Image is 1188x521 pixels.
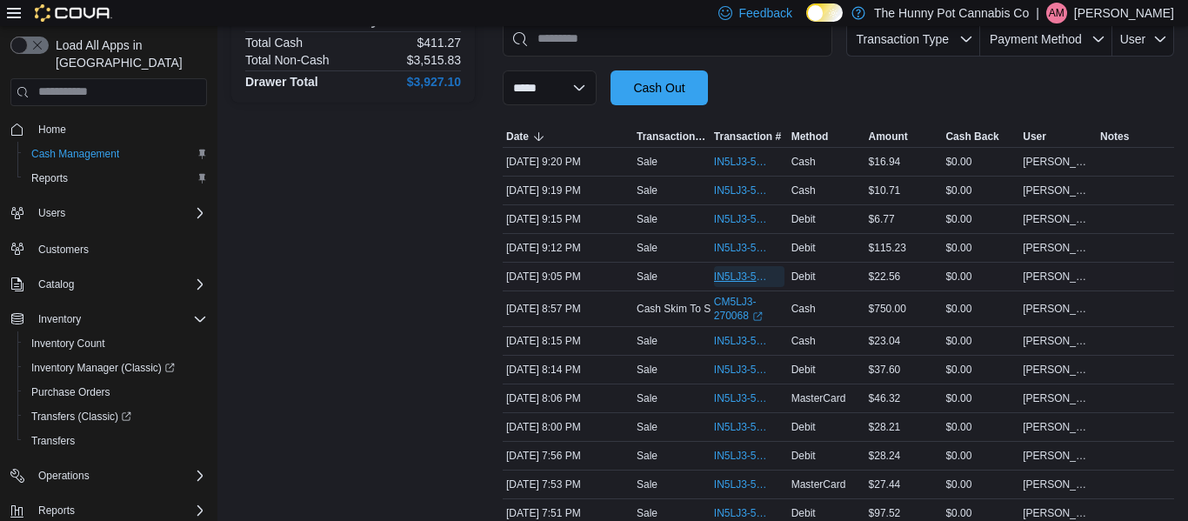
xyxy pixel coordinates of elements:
[869,420,901,434] span: $28.21
[24,168,75,189] a: Reports
[791,363,816,377] span: Debit
[31,239,96,260] a: Customers
[714,388,784,409] button: IN5LJ3-5964616
[714,334,767,348] span: IN5LJ3-5964744
[31,434,75,448] span: Transfers
[637,449,657,463] p: Sale
[407,75,461,89] h4: $3,927.10
[503,22,832,57] input: This is a search bar. As you type, the results lower in the page will automatically filter.
[1023,212,1093,226] span: [PERSON_NAME]
[17,331,214,356] button: Inventory Count
[1019,126,1097,147] button: User
[503,266,633,287] div: [DATE] 9:05 PM
[942,445,1019,466] div: $0.00
[714,212,767,226] span: IN5LJ3-5965477
[24,431,82,451] a: Transfers
[31,385,110,399] span: Purchase Orders
[506,130,529,144] span: Date
[637,334,657,348] p: Sale
[503,151,633,172] div: [DATE] 9:20 PM
[31,465,207,486] span: Operations
[791,184,816,197] span: Cash
[714,184,767,197] span: IN5LJ3-5965519
[31,274,207,295] span: Catalog
[1112,22,1174,57] button: User
[17,166,214,190] button: Reports
[38,504,75,518] span: Reports
[24,406,138,427] a: Transfers (Classic)
[752,311,763,322] svg: External link
[788,126,865,147] button: Method
[637,420,657,434] p: Sale
[714,449,767,463] span: IN5LJ3-5964501
[806,3,843,22] input: Dark Mode
[503,417,633,438] div: [DATE] 8:00 PM
[942,209,1019,230] div: $0.00
[24,382,207,403] span: Purchase Orders
[739,4,792,22] span: Feedback
[503,237,633,258] div: [DATE] 9:12 PM
[942,180,1019,201] div: $0.00
[637,130,707,144] span: Transaction Type
[714,237,784,258] button: IN5LJ3-5965443
[17,404,214,429] a: Transfers (Classic)
[31,465,97,486] button: Operations
[869,363,901,377] span: $37.60
[714,478,767,491] span: IN5LJ3-5964461
[990,32,1082,46] span: Payment Method
[1023,506,1093,520] span: [PERSON_NAME]
[869,449,901,463] span: $28.24
[791,270,816,284] span: Debit
[856,32,949,46] span: Transaction Type
[714,331,784,351] button: IN5LJ3-5964744
[869,478,901,491] span: $27.44
[942,266,1019,287] div: $0.00
[31,309,88,330] button: Inventory
[503,126,633,147] button: Date
[503,180,633,201] div: [DATE] 9:19 PM
[17,142,214,166] button: Cash Management
[31,118,207,140] span: Home
[3,307,214,331] button: Inventory
[637,241,657,255] p: Sale
[31,171,68,185] span: Reports
[38,206,65,220] span: Users
[31,237,207,259] span: Customers
[24,431,207,451] span: Transfers
[791,212,816,226] span: Debit
[945,130,998,144] span: Cash Back
[38,277,74,291] span: Catalog
[49,37,207,71] span: Load All Apps in [GEOGRAPHIC_DATA]
[1023,420,1093,434] span: [PERSON_NAME]
[417,36,461,50] p: $411.27
[942,359,1019,380] div: $0.00
[637,478,657,491] p: Sale
[38,243,89,257] span: Customers
[24,382,117,403] a: Purchase Orders
[503,474,633,495] div: [DATE] 7:53 PM
[1100,130,1129,144] span: Notes
[869,302,906,316] span: $750.00
[806,22,807,23] span: Dark Mode
[869,506,901,520] span: $97.52
[869,130,908,144] span: Amount
[31,361,175,375] span: Inventory Manager (Classic)
[714,359,784,380] button: IN5LJ3-5964723
[17,356,214,380] a: Inventory Manager (Classic)
[637,302,725,316] p: Cash Skim To Safe
[1023,302,1093,316] span: [PERSON_NAME]
[1049,3,1065,23] span: AM
[869,391,901,405] span: $46.32
[31,203,72,224] button: Users
[714,474,784,495] button: IN5LJ3-5964461
[1023,449,1093,463] span: [PERSON_NAME]
[942,298,1019,319] div: $0.00
[24,333,112,354] a: Inventory Count
[869,155,901,169] span: $16.94
[714,420,767,434] span: IN5LJ3-5964549
[637,363,657,377] p: Sale
[714,417,784,438] button: IN5LJ3-5964549
[31,410,131,424] span: Transfers (Classic)
[38,123,66,137] span: Home
[637,506,657,520] p: Sale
